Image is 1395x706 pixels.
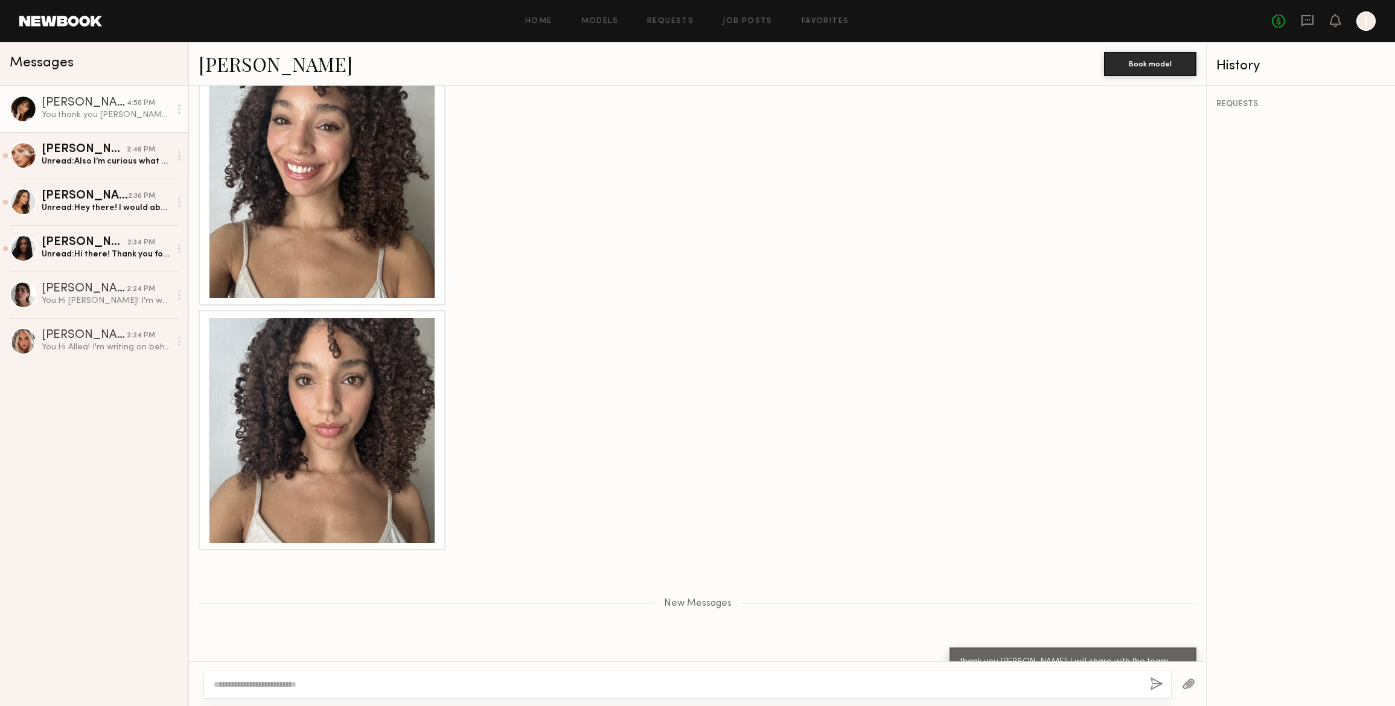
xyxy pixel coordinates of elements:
[127,98,155,109] div: 4:50 PM
[127,284,155,295] div: 2:24 PM
[1104,58,1196,68] a: Book model
[199,51,353,77] a: [PERSON_NAME]
[127,330,155,342] div: 2:24 PM
[723,17,773,25] a: Job Posts
[1104,52,1196,76] button: Book model
[1216,59,1385,73] div: History
[1356,11,1376,31] a: J
[128,191,155,202] div: 2:36 PM
[42,283,127,295] div: [PERSON_NAME]
[10,56,74,70] span: Messages
[525,17,552,25] a: Home
[1216,100,1385,109] div: REQUESTS
[42,342,170,353] div: You: Hi Allea! I'm writing on behalf of makeup brand caliray. We are interested in hiring you for...
[127,144,155,156] div: 2:46 PM
[581,17,618,25] a: Models
[42,190,128,202] div: [PERSON_NAME]
[42,202,170,214] div: Unread: Hey there! I would absolutely love to work with you guys again, but I am fully booked the...
[42,156,170,167] div: Unread: Also I’m curious what the rate is? Thank you!
[960,655,1186,683] div: thank you [PERSON_NAME]! I will share with the team and get back to you.
[42,109,170,121] div: You: thank you [PERSON_NAME]! I will share with the team and get back to you.
[647,17,694,25] a: Requests
[127,237,155,249] div: 2:34 PM
[42,249,170,260] div: Unread: Hi there! Thank you for your consideration, I’d be available and love to be apart of this...
[42,97,127,109] div: [PERSON_NAME]
[42,295,170,307] div: You: Hi [PERSON_NAME]! I'm writing on behalf of makeup brand caliray. We are interested in hiring...
[42,329,127,342] div: [PERSON_NAME]
[664,599,732,609] span: New Messages
[42,237,127,249] div: [PERSON_NAME]
[42,144,127,156] div: [PERSON_NAME]
[802,17,849,25] a: Favorites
